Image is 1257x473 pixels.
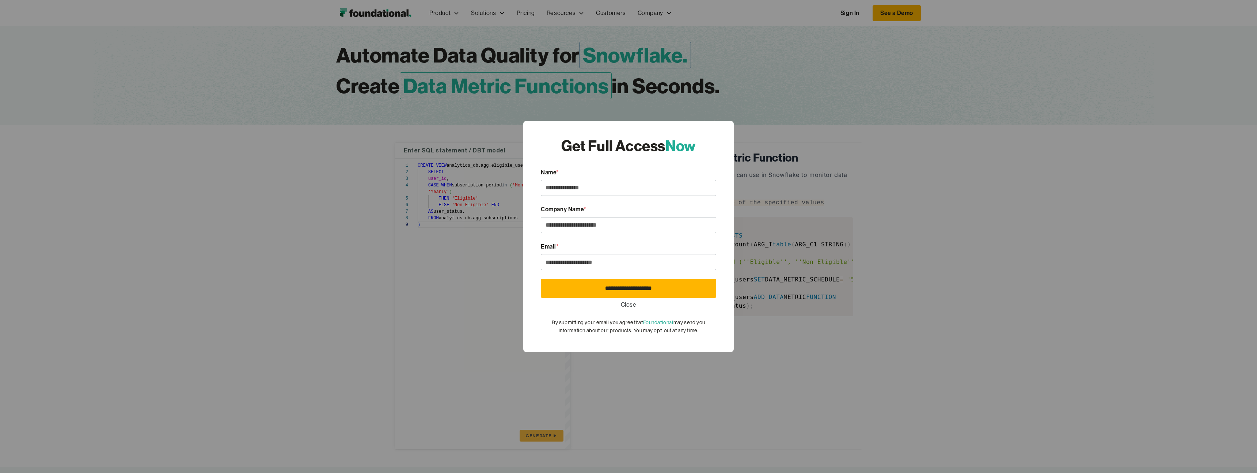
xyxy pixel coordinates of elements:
div: Name [541,168,716,177]
div: Company Name [541,205,716,214]
a: Close [621,300,637,310]
span: Now [665,136,696,155]
div: Get Full Access [561,136,696,156]
a: Foundational [643,319,673,325]
form: Email Form [Query Analysis] [541,168,716,335]
div: Email [541,242,716,251]
div: By submitting your email you agree that may send you information about our products. You may opt-... [541,318,716,335]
